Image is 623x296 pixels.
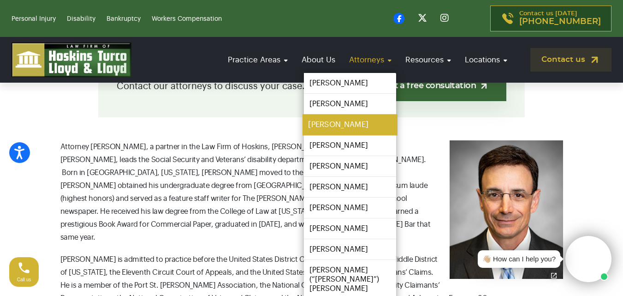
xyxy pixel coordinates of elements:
a: [PERSON_NAME] [304,73,396,93]
a: Disability [67,16,95,22]
a: Get a free consultation [366,71,506,101]
a: Contact us [DATE][PHONE_NUMBER] [490,6,611,31]
a: Contact us [530,48,611,72]
a: Practice Areas [223,47,292,73]
a: [PERSON_NAME] [304,94,396,114]
a: Open chat [544,266,564,285]
a: [PERSON_NAME] [303,115,398,135]
a: Resources [401,47,456,73]
img: arrow-up-right-light.svg [479,81,489,91]
span: Call us [17,277,31,282]
a: Attorneys [344,47,396,73]
div: 👋🏼 How can I help you? [482,254,556,265]
a: Bankruptcy [107,16,141,22]
a: About Us [297,47,340,73]
a: [PERSON_NAME] [304,198,396,218]
a: Locations [460,47,512,73]
img: Louis Turco [450,140,563,279]
p: Contact us [DATE] [519,11,601,26]
img: logo [12,42,131,77]
a: Personal Injury [12,16,56,22]
div: Contact our attorneys to discuss your case. [98,55,525,117]
a: [PERSON_NAME] [304,177,396,197]
a: Workers Compensation [152,16,222,22]
a: [PERSON_NAME] [304,156,396,176]
span: [PHONE_NUMBER] [519,17,601,26]
a: [PERSON_NAME] [304,135,396,156]
a: [PERSON_NAME] [304,218,396,239]
a: [PERSON_NAME] [304,239,396,260]
span: Attorney [PERSON_NAME], a partner in the Law Firm of Hoskins, [PERSON_NAME], [PERSON_NAME] & [PER... [60,143,431,241]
